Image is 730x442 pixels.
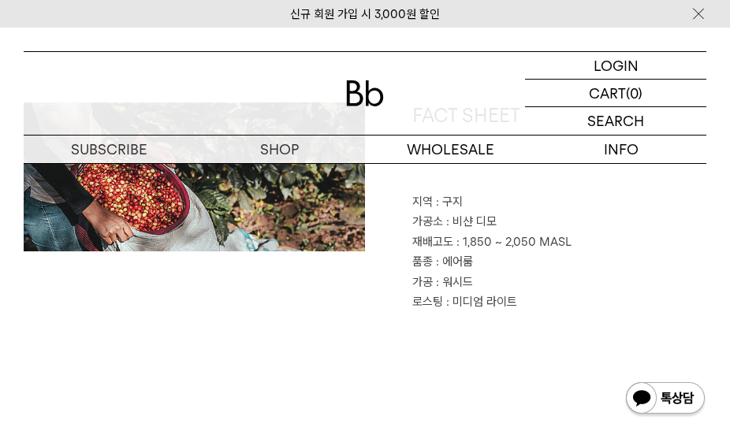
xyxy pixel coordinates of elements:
a: SUBSCRIBE [24,136,195,163]
span: : 미디엄 라이트 [446,295,517,309]
a: 신규 회원 가입 시 3,000원 할인 [290,7,440,21]
a: LOGIN [525,52,706,80]
span: 가공 [412,275,433,289]
img: 카카오톡 채널 1:1 채팅 버튼 [624,381,706,418]
span: 지역 [412,195,433,209]
span: : 에어룸 [436,254,473,269]
img: 로고 [346,80,384,106]
a: CART (0) [525,80,706,107]
p: WHOLESALE [365,136,536,163]
span: : 워시드 [436,275,473,289]
span: 가공소 [412,214,443,228]
img: 에티오피아 비샨 디모 [24,102,365,251]
p: CART [589,80,626,106]
a: SHOP [195,136,366,163]
p: SEARCH [587,107,644,135]
p: INFO [536,136,707,163]
span: 로스팅 [412,295,443,309]
span: : 1,850 ~ 2,050 MASL [456,235,572,249]
span: : 비샨 디모 [446,214,497,228]
p: (0) [626,80,642,106]
span: 재배고도 [412,235,453,249]
p: LOGIN [594,52,639,79]
span: 품종 [412,254,433,269]
span: : 구지 [436,195,463,209]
